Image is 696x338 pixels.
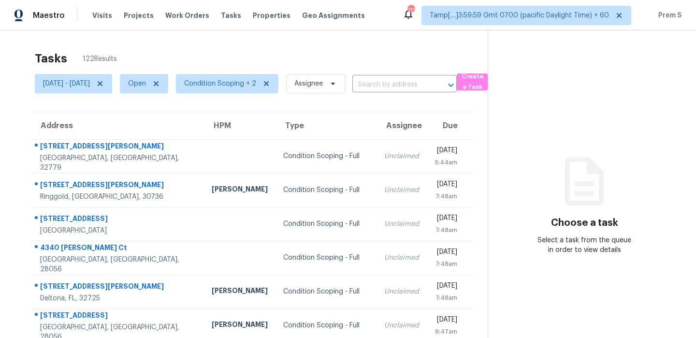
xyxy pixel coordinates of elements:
div: 712 [407,6,414,15]
div: Condition Scoping - Full [283,287,369,296]
div: [STREET_ADDRESS][PERSON_NAME] [40,180,196,192]
div: [STREET_ADDRESS] [40,214,196,226]
th: Assignee [377,112,427,139]
span: Condition Scoping + 2 [184,79,256,88]
button: Create a Task [457,73,488,90]
div: Deltona, FL, 32725 [40,294,196,303]
span: Properties [253,11,290,20]
th: Address [31,112,204,139]
div: [DATE] [435,213,457,225]
div: Condition Scoping - Full [283,185,369,195]
span: Visits [92,11,112,20]
div: 4340 [PERSON_NAME] Ct [40,243,196,255]
div: 5:44am [435,158,457,167]
span: Tasks [221,12,241,19]
th: HPM [204,112,275,139]
div: [PERSON_NAME] [212,286,268,298]
span: [DATE] - [DATE] [43,79,90,88]
span: Projects [124,11,154,20]
div: [PERSON_NAME] [212,320,268,332]
div: Unclaimed [384,219,419,229]
span: Open [128,79,146,88]
div: [GEOGRAPHIC_DATA], [GEOGRAPHIC_DATA], 32779 [40,153,196,173]
div: Unclaimed [384,253,419,263]
div: [DATE] [435,281,457,293]
span: Tamp[…]3:59:59 Gmt 0700 (pacific Daylight Time) + 60 [430,11,609,20]
div: [DATE] [435,146,457,158]
div: [DATE] [435,315,457,327]
div: [PERSON_NAME] [212,184,268,196]
span: 122 Results [83,54,117,64]
div: Unclaimed [384,321,419,330]
div: [STREET_ADDRESS] [40,310,196,323]
div: Select a task from the queue in order to view details [536,235,633,255]
div: [DATE] [435,179,457,191]
div: 7:48am [435,259,457,269]
span: Geo Assignments [302,11,365,20]
button: Open [444,78,458,92]
span: Assignee [294,79,323,88]
div: 8:47am [435,327,457,337]
div: [STREET_ADDRESS][PERSON_NAME] [40,141,196,153]
input: Search by address [352,77,430,92]
div: 7:48am [435,293,457,303]
div: Condition Scoping - Full [283,219,369,229]
h2: Tasks [35,54,67,63]
div: Condition Scoping - Full [283,253,369,263]
div: 7:48am [435,191,457,201]
div: Condition Scoping - Full [283,151,369,161]
div: Unclaimed [384,151,419,161]
div: Unclaimed [384,185,419,195]
div: [GEOGRAPHIC_DATA] [40,226,196,235]
h3: Choose a task [551,218,618,228]
span: Prem S [654,11,681,20]
div: [STREET_ADDRESS][PERSON_NAME] [40,281,196,294]
div: 7:48am [435,225,457,235]
th: Type [275,112,377,139]
div: Condition Scoping - Full [283,321,369,330]
span: Create a Task [462,71,483,93]
div: [DATE] [435,247,457,259]
div: [GEOGRAPHIC_DATA], [GEOGRAPHIC_DATA], 28056 [40,255,196,274]
div: Unclaimed [384,287,419,296]
div: Ringgold, [GEOGRAPHIC_DATA], 30736 [40,192,196,202]
span: Maestro [33,11,65,20]
span: Work Orders [165,11,209,20]
th: Due [427,112,472,139]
